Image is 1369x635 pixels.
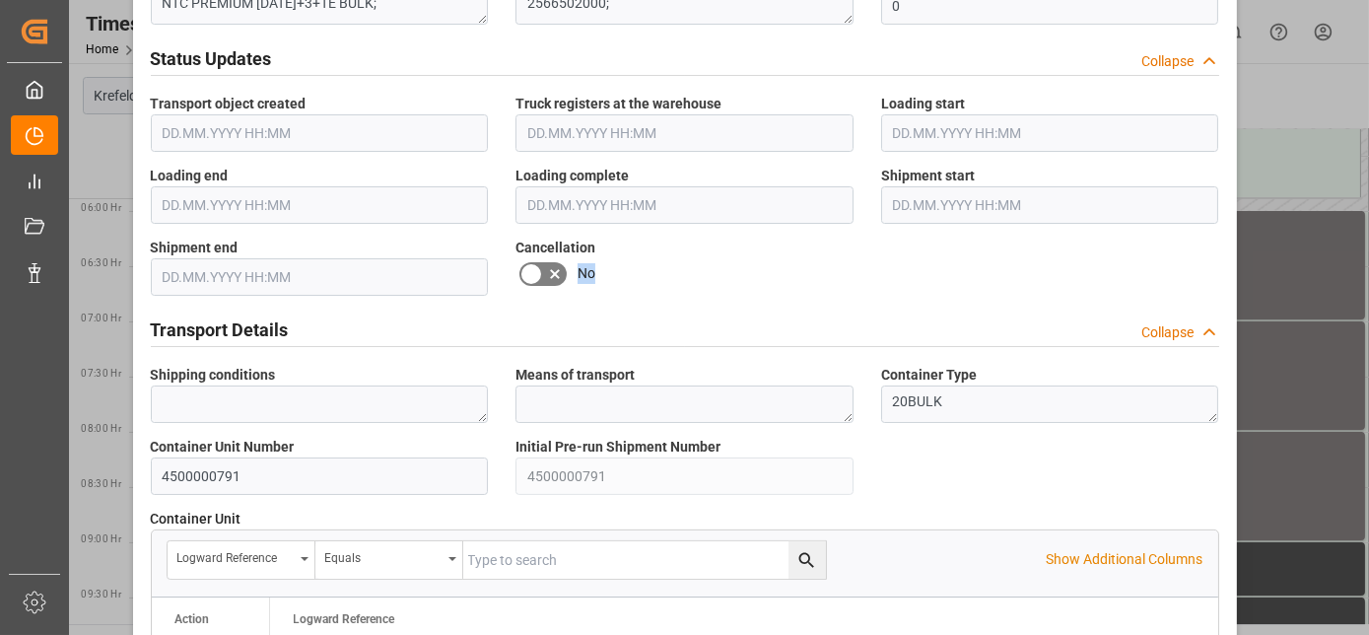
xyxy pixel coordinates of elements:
[515,186,854,224] input: DD.MM.YYYY HH:MM
[151,166,229,186] span: Loading end
[151,509,241,529] span: Container Unit
[315,541,463,579] button: open menu
[515,437,720,458] span: Initial Pre-run Shipment Number
[177,544,294,567] div: Logward Reference
[515,166,629,186] span: Loading complete
[881,186,1219,224] input: DD.MM.YYYY HH:MM
[151,258,489,296] input: DD.MM.YYYY HH:MM
[515,94,721,114] span: Truck registers at the warehouse
[151,238,239,258] span: Shipment end
[788,541,826,579] button: search button
[881,94,965,114] span: Loading start
[151,437,295,458] span: Container Unit Number
[881,114,1219,152] input: DD.MM.YYYY HH:MM
[325,544,442,567] div: Equals
[151,114,489,152] input: DD.MM.YYYY HH:MM
[1047,549,1203,570] p: Show Additional Columns
[175,612,210,626] div: Action
[515,114,854,152] input: DD.MM.YYYY HH:MM
[1142,51,1195,72] div: Collapse
[151,94,307,114] span: Transport object created
[578,263,595,284] span: No
[294,612,395,626] span: Logward Reference
[151,317,289,343] h2: Transport Details
[515,365,635,386] span: Means of transport
[463,541,826,579] input: Type to search
[168,541,315,579] button: open menu
[881,166,975,186] span: Shipment start
[515,238,595,258] span: Cancellation
[151,45,272,72] h2: Status Updates
[151,365,276,386] span: Shipping conditions
[151,186,489,224] input: DD.MM.YYYY HH:MM
[1142,322,1195,343] div: Collapse
[881,386,1219,423] textarea: 20BULK
[881,365,977,386] span: Container Type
